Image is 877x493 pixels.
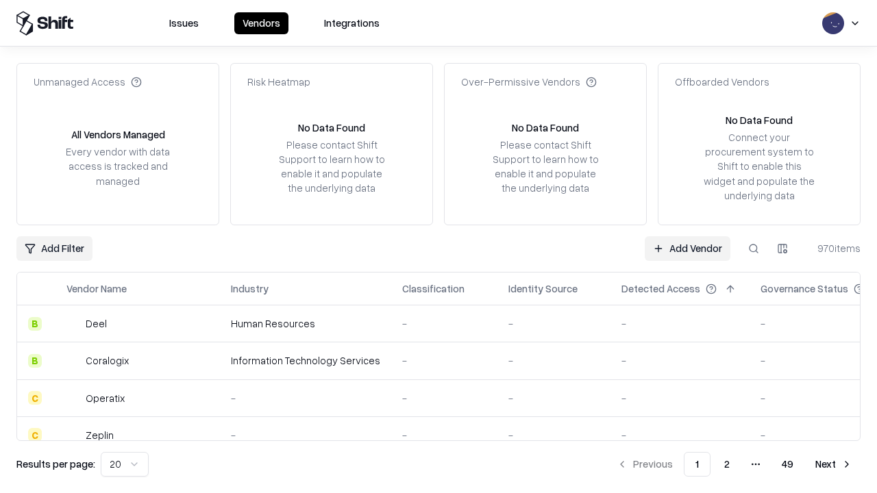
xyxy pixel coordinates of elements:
[247,75,310,89] div: Risk Heatmap
[402,281,465,296] div: Classification
[489,138,602,196] div: Please contact Shift Support to learn how to enable it and populate the underlying data
[508,428,600,442] div: -
[402,428,486,442] div: -
[298,121,365,135] div: No Data Found
[234,12,288,34] button: Vendors
[86,428,114,442] div: Zeplin
[402,391,486,405] div: -
[771,452,804,477] button: 49
[231,353,380,368] div: Information Technology Services
[161,12,207,34] button: Issues
[231,281,269,296] div: Industry
[66,391,80,405] img: Operatix
[621,281,700,296] div: Detected Access
[621,316,739,331] div: -
[402,316,486,331] div: -
[645,236,730,261] a: Add Vendor
[508,353,600,368] div: -
[621,428,739,442] div: -
[508,316,600,331] div: -
[608,452,861,477] nav: pagination
[402,353,486,368] div: -
[16,236,92,261] button: Add Filter
[34,75,142,89] div: Unmanaged Access
[316,12,388,34] button: Integrations
[66,317,80,331] img: Deel
[28,391,42,405] div: C
[61,144,175,188] div: Every vendor with data access is tracked and managed
[702,130,816,203] div: Connect your procurement system to Shift to enable this widget and populate the underlying data
[621,353,739,368] div: -
[16,457,95,471] p: Results per page:
[508,281,578,296] div: Identity Source
[508,391,600,405] div: -
[28,428,42,442] div: C
[66,428,80,442] img: Zeplin
[621,391,739,405] div: -
[86,391,125,405] div: Operatix
[231,428,380,442] div: -
[71,127,165,142] div: All Vendors Managed
[726,113,793,127] div: No Data Found
[761,281,848,296] div: Governance Status
[684,452,711,477] button: 1
[675,75,769,89] div: Offboarded Vendors
[807,452,861,477] button: Next
[231,316,380,331] div: Human Resources
[231,391,380,405] div: -
[28,317,42,331] div: B
[86,316,107,331] div: Deel
[512,121,579,135] div: No Data Found
[66,354,80,368] img: Coralogix
[461,75,597,89] div: Over-Permissive Vendors
[806,241,861,255] div: 970 items
[28,354,42,368] div: B
[66,281,127,296] div: Vendor Name
[275,138,388,196] div: Please contact Shift Support to learn how to enable it and populate the underlying data
[86,353,129,368] div: Coralogix
[713,452,741,477] button: 2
